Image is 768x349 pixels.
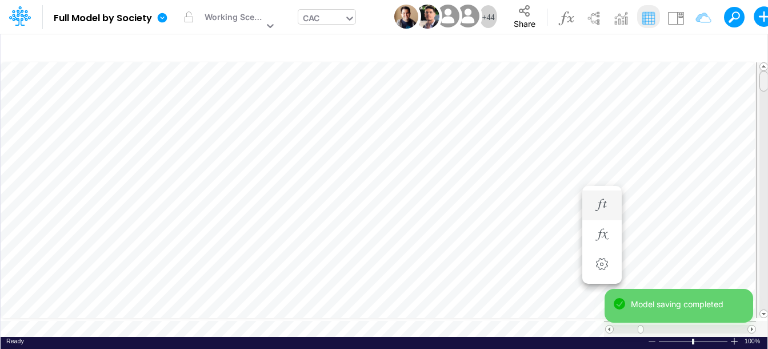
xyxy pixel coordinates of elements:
[6,338,24,344] span: Ready
[54,13,152,24] b: Full Model by Society
[730,337,739,346] div: Zoom In
[6,337,24,346] div: In Ready mode
[514,19,535,29] span: Share
[631,298,744,310] div: Model saving completed
[692,339,694,344] div: Zoom
[10,31,519,55] input: Type a title here
[434,2,462,30] img: User Image Icon
[205,11,263,26] div: Working Scenario
[415,5,439,29] img: User Image Icon
[745,337,762,346] span: 100%
[745,337,762,346] div: Zoom level
[303,12,319,27] div: CAC
[394,5,418,29] img: User Image Icon
[482,13,495,21] span: + 44
[454,2,482,30] img: User Image Icon
[647,338,657,346] div: Zoom Out
[503,1,546,33] button: Share
[658,337,730,346] div: Zoom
